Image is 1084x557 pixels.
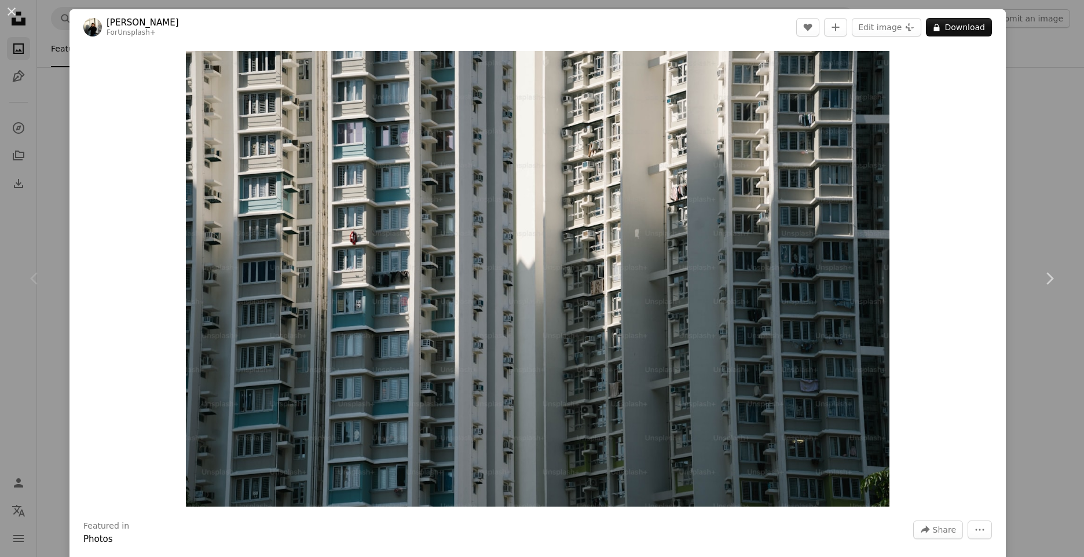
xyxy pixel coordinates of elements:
img: Tall apartment buildings with many windows and balconies. [186,51,889,507]
div: For [107,28,179,38]
img: Go to Giulia Squillace's profile [83,18,102,36]
button: Add to Collection [824,18,847,36]
button: Zoom in on this image [186,51,889,507]
button: Like [796,18,819,36]
a: Unsplash+ [118,28,156,36]
h3: Featured in [83,521,129,532]
a: Photos [83,534,113,544]
a: [PERSON_NAME] [107,17,179,28]
button: Download [926,18,992,36]
span: Share [933,521,956,538]
button: More Actions [968,521,992,539]
a: Next [1015,223,1084,334]
button: Edit image [852,18,921,36]
button: Share this image [913,521,963,539]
